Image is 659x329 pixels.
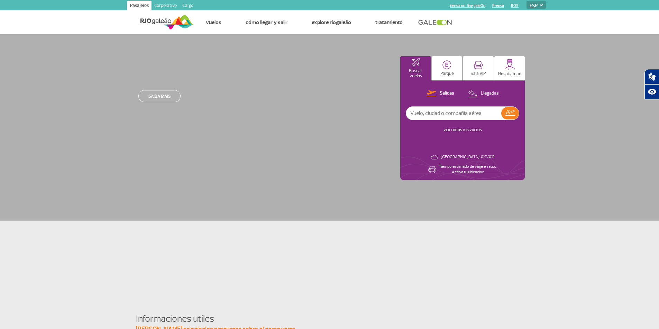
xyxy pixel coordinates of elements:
a: VER TODOS LOS VUELOS [443,128,482,132]
p: Parque [440,71,454,76]
a: Cargo [180,1,196,12]
input: Vuelo, ciudad o compañía aérea [406,107,501,120]
a: Cómo llegar y salir [246,19,287,26]
p: [GEOGRAPHIC_DATA]: 0°C/0°F [441,154,494,160]
a: Prensa [492,3,504,8]
h4: Informaciones utiles [136,312,523,325]
button: Salidas [424,89,456,98]
img: airplaneHomeActive.svg [412,58,420,67]
button: Llegadas [466,89,501,98]
a: Vuelos [206,19,221,26]
img: hospitality.svg [504,59,515,70]
img: vipRoom.svg [474,61,483,69]
button: Hospitalidad [494,56,525,80]
p: Tiempo estimado de viaje en auto: Activa tu ubicación [439,164,497,175]
button: Abrir recursos assistivos. [644,84,659,99]
button: Buscar vuelos [400,56,431,80]
a: Tratamiento [375,19,403,26]
p: Hospitalidad [498,71,521,77]
a: Explore RIOgaleão [312,19,351,26]
a: Saiba mais [138,90,181,102]
p: Buscar vuelos [404,68,428,79]
p: Salidas [440,90,454,97]
a: tienda on-line galeOn [450,3,485,8]
a: Corporativo [152,1,180,12]
img: carParkingHome.svg [442,60,451,69]
button: Abrir tradutor de língua de sinais. [644,69,659,84]
p: Llegadas [481,90,499,97]
a: Pasajeros [127,1,152,12]
button: Parque [432,56,463,80]
p: Sala VIP [470,71,486,76]
button: VER TODOS LOS VUELOS [441,127,484,133]
a: RQS [511,3,519,8]
button: Sala VIP [463,56,494,80]
div: Plugin de acessibilidade da Hand Talk. [644,69,659,99]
